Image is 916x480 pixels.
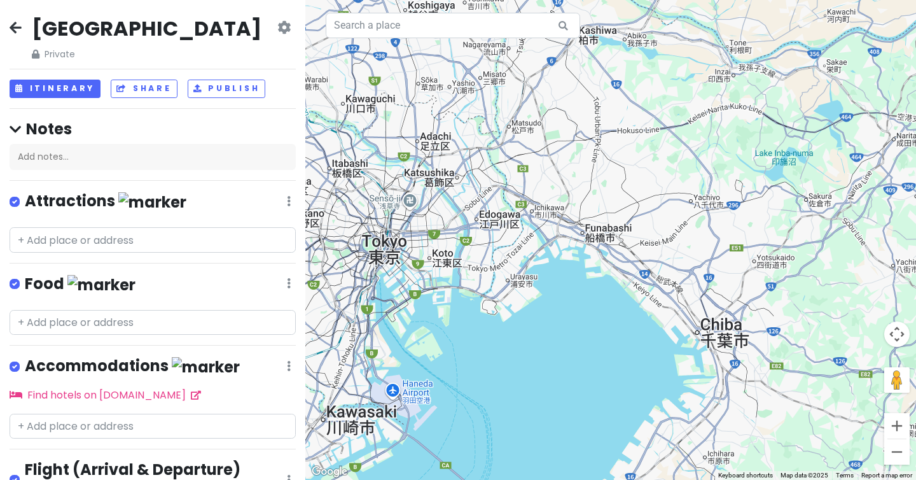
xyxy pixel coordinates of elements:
span: Map data ©2025 [781,472,828,479]
button: Drag Pegman onto the map to open Street View [884,367,910,393]
a: Find hotels on [DOMAIN_NAME] [10,388,201,402]
div: Add notes... [10,144,296,171]
a: Terms (opens in new tab) [836,472,854,479]
img: marker [118,192,186,212]
span: Private [32,47,261,61]
a: Report a map error [861,472,912,479]
button: Share [111,80,177,98]
button: Itinerary [10,80,101,98]
h4: Accommodations [25,356,240,377]
img: marker [172,357,240,377]
button: Publish [188,80,266,98]
input: Search a place [326,13,580,38]
button: Map camera controls [884,321,910,347]
input: + Add place or address [10,227,296,253]
h4: Food [25,274,135,295]
button: Keyboard shortcuts [718,471,773,480]
button: Zoom in [884,413,910,439]
button: Zoom out [884,439,910,465]
img: marker [67,275,135,295]
h4: Notes [10,119,296,139]
a: Open this area in Google Maps (opens a new window) [309,463,350,480]
input: + Add place or address [10,310,296,335]
h4: Attractions [25,191,186,212]
h2: [GEOGRAPHIC_DATA] [32,15,261,42]
input: + Add place or address [10,414,296,439]
img: Google [309,463,350,480]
